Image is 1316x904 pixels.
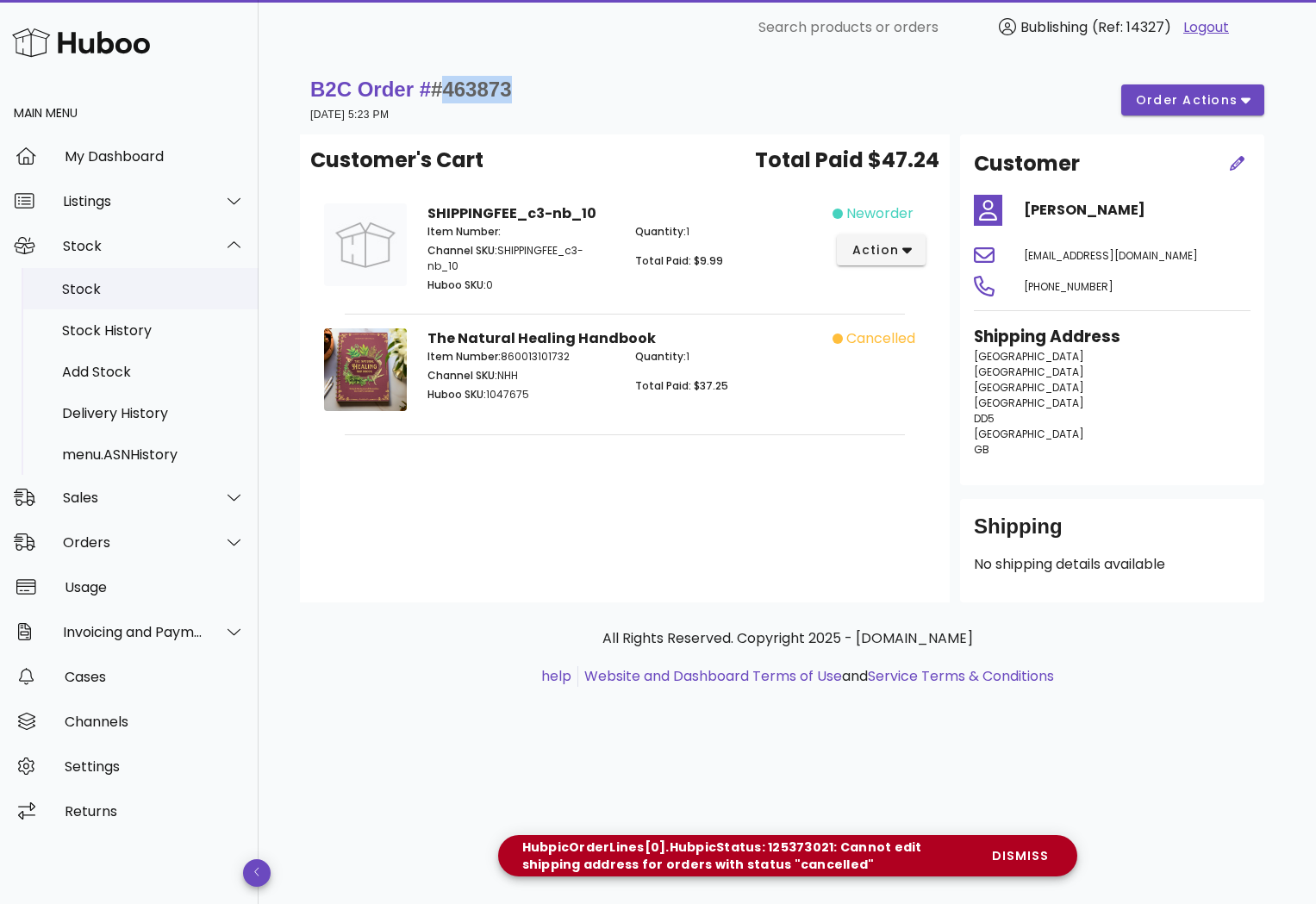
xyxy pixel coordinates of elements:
[974,513,1251,554] div: Shipping
[310,145,483,176] span: Customer's Cart
[512,839,977,873] div: HubpicOrderLines[0].HubpicStatus: 125373021: Cannot edit shipping address for orders with status ...
[324,328,407,411] img: Product Image
[974,380,1084,395] span: [GEOGRAPHIC_DATA]
[63,534,203,551] div: Orders
[541,666,571,686] a: help
[635,253,723,268] span: Total Paid: $9.99
[1135,91,1238,109] span: order actions
[62,446,245,463] div: menu.ASNHistory
[65,669,245,685] div: Cases
[578,666,1054,687] li: and
[314,628,1261,649] p: All Rights Reserved. Copyright 2025 - [DOMAIN_NAME]
[427,349,614,365] p: 860013101732
[427,349,501,364] span: Item Number:
[65,758,245,775] div: Settings
[974,442,989,457] span: GB
[974,325,1251,349] h3: Shipping Address
[65,148,245,165] div: My Dashboard
[62,322,245,339] div: Stock History
[755,145,939,176] span: Total Paid $47.24
[65,714,245,730] div: Channels
[62,405,245,421] div: Delivery History
[427,277,486,292] span: Huboo SKU:
[324,203,407,286] img: Product Image
[427,203,596,223] strong: SHIPPINGFEE_c3-nb_10
[974,349,1084,364] span: [GEOGRAPHIC_DATA]
[1024,248,1198,263] span: [EMAIL_ADDRESS][DOMAIN_NAME]
[584,666,842,686] a: Website and Dashboard Terms of Use
[65,579,245,595] div: Usage
[868,666,1054,686] a: Service Terms & Conditions
[63,193,203,209] div: Listings
[837,234,926,265] button: action
[63,624,203,640] div: Invoicing and Payments
[974,554,1251,575] p: No shipping details available
[635,224,822,240] p: 1
[62,281,245,297] div: Stock
[63,489,203,506] div: Sales
[1092,17,1171,37] span: (Ref: 14327)
[974,411,995,426] span: DD5
[12,24,150,61] img: Huboo Logo
[431,78,511,101] span: #463873
[427,368,497,383] span: Channel SKU:
[62,364,245,380] div: Add Stock
[1024,200,1251,221] h4: [PERSON_NAME]
[974,365,1084,379] span: [GEOGRAPHIC_DATA]
[427,243,497,258] span: Channel SKU:
[1024,279,1113,294] span: [PHONE_NUMBER]
[427,368,614,383] p: NHH
[974,148,1080,179] h2: Customer
[1183,17,1229,38] a: Logout
[427,224,501,239] span: Item Number:
[427,387,486,402] span: Huboo SKU:
[1121,84,1264,115] button: order actions
[846,328,915,349] span: cancelled
[65,803,245,820] div: Returns
[635,349,822,365] p: 1
[310,78,512,101] strong: B2C Order #
[976,839,1063,873] button: dismiss
[427,277,614,293] p: 0
[851,241,899,259] span: action
[427,243,614,274] p: SHIPPINGFEE_c3-nb_10
[990,847,1049,865] span: dismiss
[846,203,914,224] span: neworder
[635,349,686,364] span: Quantity:
[427,387,614,402] p: 1047675
[974,427,1084,441] span: [GEOGRAPHIC_DATA]
[63,238,203,254] div: Stock
[635,224,686,239] span: Quantity:
[1020,17,1088,37] span: Bublishing
[310,109,389,121] small: [DATE] 5:23 PM
[427,328,656,348] strong: The Natural Healing Handbook
[974,396,1084,410] span: [GEOGRAPHIC_DATA]
[635,378,728,393] span: Total Paid: $37.25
